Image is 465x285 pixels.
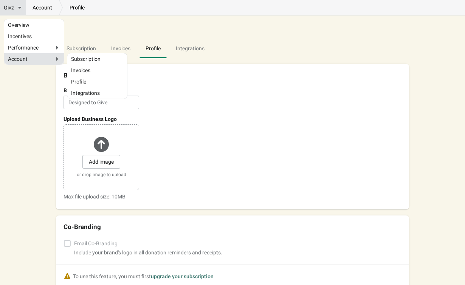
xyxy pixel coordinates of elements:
input: Designed to Give [64,96,139,109]
a: account [26,4,59,11]
span: Profile [139,42,167,55]
span: Givz [4,4,14,11]
a: Incentives [8,34,60,38]
div: Max file upload size: 10MB [64,193,139,200]
span: Invoices [105,42,136,55]
span: or drop image to upload [77,172,126,177]
span: Subscription [60,42,102,55]
p: profile [63,4,91,11]
div: To use this feature, you must first [73,273,214,280]
a: Subscription [71,57,123,61]
button: upgrade your subscription [151,273,214,280]
a: Overview [8,23,60,27]
a: Integrations [71,91,123,95]
div: Add image [82,155,120,169]
a: Profile [71,80,123,84]
div: Upload Business Logo [64,115,117,123]
div: Brand Name [64,87,93,94]
div: Co-Branding [64,223,401,231]
span: Integrations [170,42,211,55]
span: Performance [8,44,39,51]
span: Email Co-Branding [74,240,118,247]
div: Business Profile [64,71,401,79]
div: Include your brand's logo in all donation reminders and receipts. [74,249,401,256]
a: Invoices [71,68,123,72]
span: Account [8,55,28,63]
